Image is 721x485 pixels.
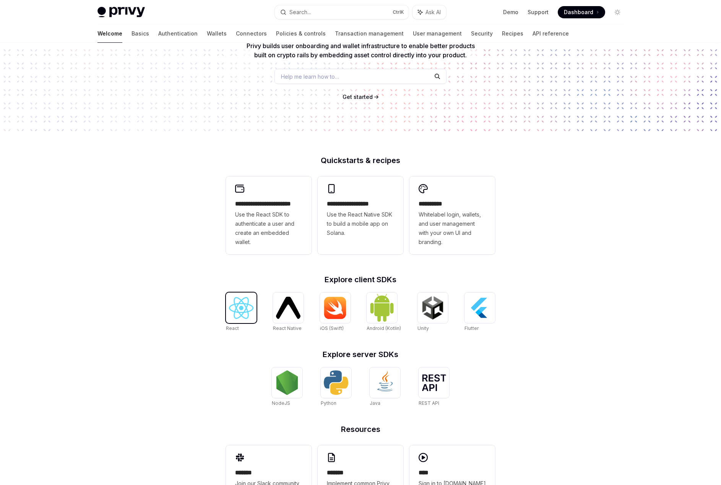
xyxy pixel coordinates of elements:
[321,367,351,407] a: PythonPython
[412,5,446,19] button: Ask AI
[468,296,492,320] img: Flutter
[393,9,404,15] span: Ctrl K
[419,367,449,407] a: REST APIREST API
[276,297,300,318] img: React Native
[367,325,401,331] span: Android (Kotlin)
[413,24,462,43] a: User management
[422,374,446,391] img: REST API
[273,325,302,331] span: React Native
[273,293,304,332] a: React NativeReact Native
[503,8,518,16] a: Demo
[564,8,593,16] span: Dashboard
[533,24,569,43] a: API reference
[229,297,253,319] img: React
[367,293,401,332] a: Android (Kotlin)Android (Kotlin)
[323,296,348,319] img: iOS (Swift)
[611,6,624,18] button: Toggle dark mode
[421,296,445,320] img: Unity
[335,24,404,43] a: Transaction management
[276,24,326,43] a: Policies & controls
[226,351,495,358] h2: Explore server SDKs
[370,400,380,406] span: Java
[272,400,290,406] span: NodeJS
[272,367,302,407] a: NodeJSNodeJS
[97,7,145,18] img: light logo
[226,157,495,164] h2: Quickstarts & recipes
[158,24,198,43] a: Authentication
[471,24,493,43] a: Security
[226,293,257,332] a: ReactReact
[226,425,495,433] h2: Resources
[318,176,403,254] a: **** **** **** ***Use the React Native SDK to build a mobile app on Solana.
[321,400,336,406] span: Python
[419,400,439,406] span: REST API
[464,293,495,332] a: FlutterFlutter
[97,24,122,43] a: Welcome
[324,370,348,395] img: Python
[370,367,400,407] a: JavaJava
[528,8,549,16] a: Support
[558,6,605,18] a: Dashboard
[275,5,409,19] button: Search...CtrlK
[343,94,373,100] span: Get started
[417,293,448,332] a: UnityUnity
[370,293,394,322] img: Android (Kotlin)
[236,24,267,43] a: Connectors
[327,210,394,238] span: Use the React Native SDK to build a mobile app on Solana.
[425,8,441,16] span: Ask AI
[275,370,299,395] img: NodeJS
[419,210,486,247] span: Whitelabel login, wallets, and user management with your own UI and branding.
[226,325,239,331] span: React
[417,325,429,331] span: Unity
[235,210,302,247] span: Use the React SDK to authenticate a user and create an embedded wallet.
[281,73,339,81] span: Help me learn how to…
[502,24,523,43] a: Recipes
[409,176,495,254] a: **** *****Whitelabel login, wallets, and user management with your own UI and branding.
[207,24,227,43] a: Wallets
[343,93,373,101] a: Get started
[320,293,351,332] a: iOS (Swift)iOS (Swift)
[464,325,479,331] span: Flutter
[226,276,495,283] h2: Explore client SDKs
[373,370,397,395] img: Java
[132,24,149,43] a: Basics
[320,325,344,331] span: iOS (Swift)
[289,8,311,17] div: Search...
